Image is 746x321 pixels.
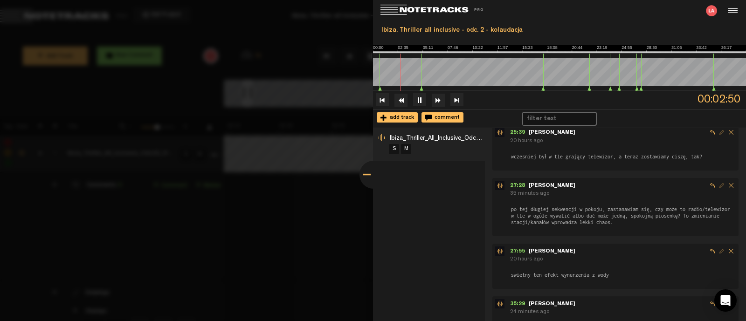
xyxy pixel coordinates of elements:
[390,135,510,142] span: Ibiza_Thriller_All_Inclusive_Odc02_Prev_V2
[510,205,736,226] span: po tej długiej sekwencji w pokoju, zastanawiam się, czy może to radio/telewizor w tle w ogóle wyw...
[510,249,529,254] span: 27:55
[495,246,504,256] img: star-track.png
[523,113,587,125] input: filter text
[495,299,504,308] img: star-track.png
[510,191,549,197] span: 35 minutes ago
[510,301,529,307] span: 35:29
[401,144,411,154] a: M
[510,138,543,144] span: 20 hours ago
[717,181,726,190] span: Edit comment
[377,22,742,39] div: Ibiza. Thriller all inclusive - odc. 2 - kolaudacja
[726,128,736,137] span: Delete comment
[432,115,460,121] span: comment
[708,181,717,190] span: Reply to comment
[717,128,726,137] span: Edit comment
[706,5,717,16] img: letters
[380,5,492,15] img: logo_white.svg
[510,130,529,136] span: 25:39
[529,301,575,307] span: [PERSON_NAME]
[708,128,717,137] span: Reply to comment
[373,45,746,53] img: ruler
[529,130,575,136] span: [PERSON_NAME]
[510,257,543,262] span: 20 hours ago
[495,128,504,137] img: star-track.png
[510,271,610,279] span: swietny ten efekt wynurzenia z wody
[529,249,575,254] span: [PERSON_NAME]
[389,144,399,154] a: S
[421,112,463,123] div: comment
[726,246,736,256] span: Delete comment
[377,112,418,123] div: add track
[708,246,717,256] span: Reply to comment
[510,183,529,189] span: 27:28
[529,183,575,189] span: [PERSON_NAME]
[708,299,717,308] span: Reply to comment
[510,309,549,315] span: 24 minutes ago
[495,181,504,190] img: star-track.png
[510,153,703,160] span: wczesniej był w tle grający telewizor, a teraz zostawiamy ciszę, tak?
[387,115,414,121] span: add track
[717,246,726,256] span: Edit comment
[698,91,746,109] span: 00:02:50
[726,181,736,190] span: Delete comment
[714,289,737,312] div: Open Intercom Messenger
